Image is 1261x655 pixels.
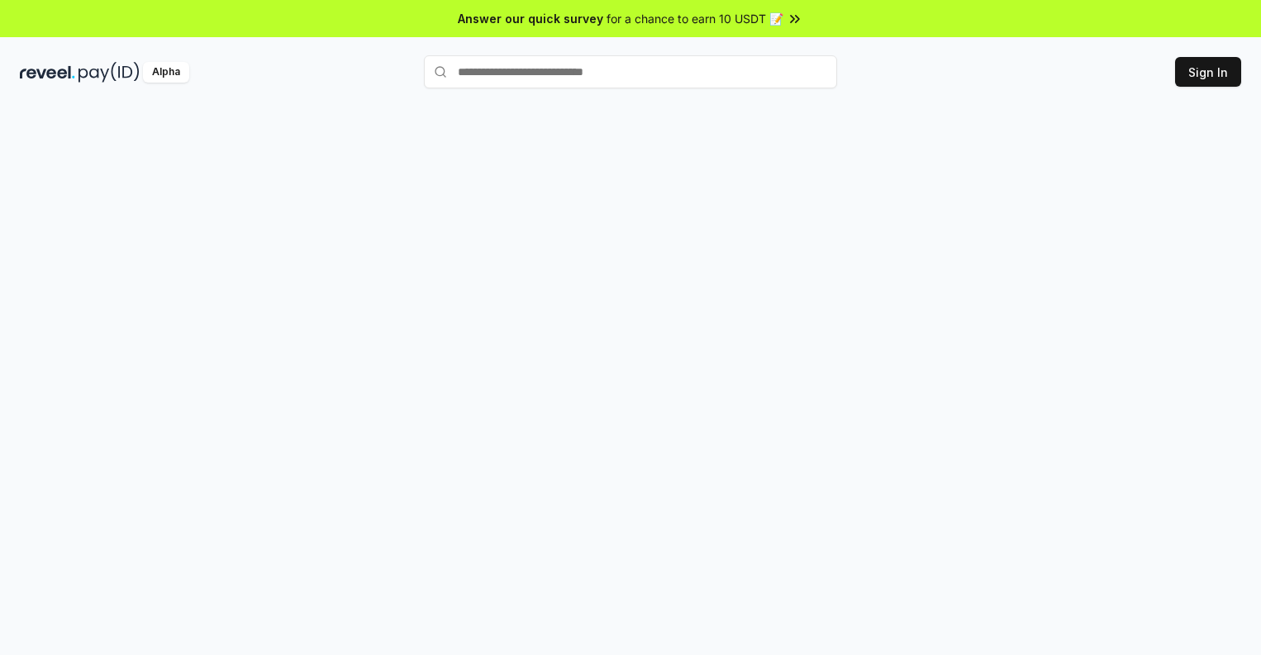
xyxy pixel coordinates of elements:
[20,62,75,83] img: reveel_dark
[458,10,603,27] span: Answer our quick survey
[1175,57,1241,87] button: Sign In
[143,62,189,83] div: Alpha
[607,10,783,27] span: for a chance to earn 10 USDT 📝
[79,62,140,83] img: pay_id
